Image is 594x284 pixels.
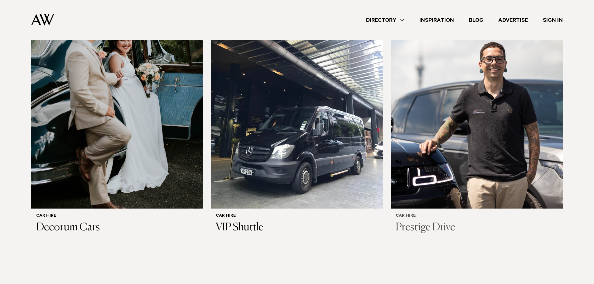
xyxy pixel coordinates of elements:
a: Directory [359,16,412,24]
h6: Car Hire [36,214,198,219]
h3: VIP Shuttle [216,221,378,234]
h3: Prestige Drive [396,221,558,234]
h6: Car Hire [216,214,378,219]
h6: Car Hire [396,214,558,219]
a: Blog [461,16,491,24]
img: Auckland Weddings Logo [31,14,54,26]
h3: Decorum Cars [36,221,198,234]
a: Sign In [535,16,570,24]
a: Inspiration [412,16,461,24]
a: Advertise [491,16,535,24]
